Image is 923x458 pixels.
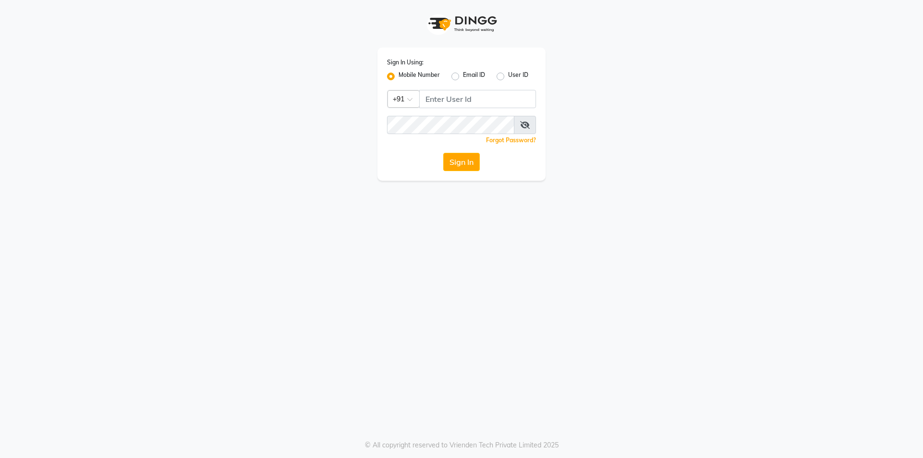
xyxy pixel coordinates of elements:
label: User ID [508,71,528,82]
input: Username [419,90,536,108]
label: Mobile Number [399,71,440,82]
a: Forgot Password? [486,136,536,144]
label: Sign In Using: [387,58,424,67]
button: Sign In [443,153,480,171]
label: Email ID [463,71,485,82]
input: Username [387,116,514,134]
img: logo1.svg [423,10,500,38]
